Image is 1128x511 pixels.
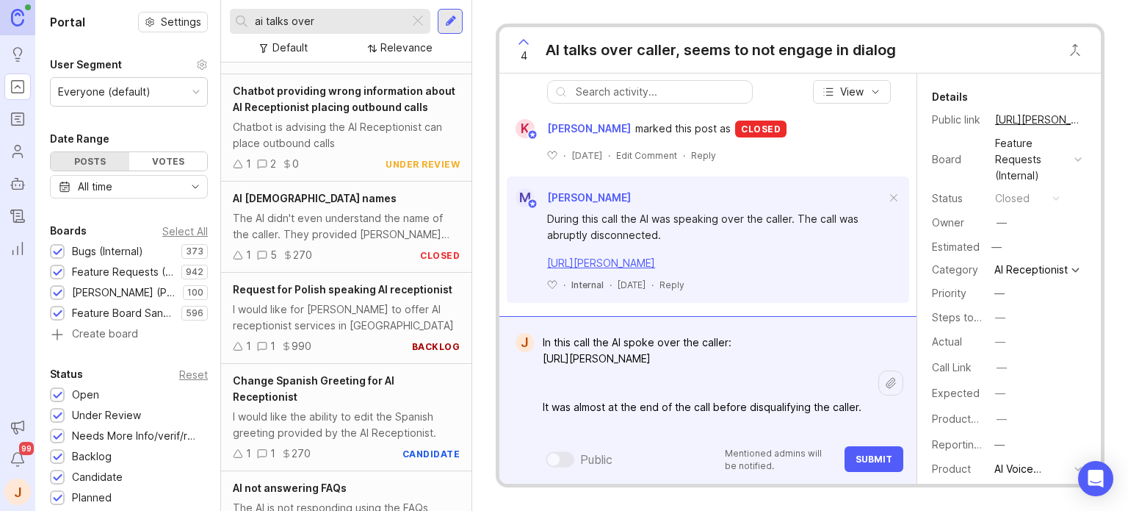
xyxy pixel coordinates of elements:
a: [URL][PERSON_NAME] [991,110,1086,129]
label: Priority [932,287,966,299]
div: Needs More Info/verif/repro [72,428,200,444]
div: Chatbot is advising the AI Receptionist can place outbound calls [233,119,460,151]
div: — [994,285,1005,301]
a: Users [4,138,31,165]
div: The AI didn't even understand the name of the caller. They provided [PERSON_NAME] (last name, fir... [233,210,460,243]
div: [PERSON_NAME] (Public) [72,285,176,301]
div: Boards [50,222,87,240]
div: Feature Requests (Internal) [72,264,174,280]
div: Reply [659,279,684,291]
button: Expected [991,384,1010,403]
a: Autopilot [4,171,31,197]
div: — [995,310,1005,326]
a: Settings [138,12,208,32]
div: AI talks over caller, seems to not engage in dialog [546,40,896,60]
label: ProductboardID [932,412,1010,425]
a: Roadmaps [4,106,31,132]
a: Portal [4,74,31,100]
button: Announcements [4,414,31,440]
div: Under Review [72,407,141,424]
button: Actual [991,332,1010,351]
div: Planned [72,490,112,506]
div: Owner [932,215,983,231]
a: K[PERSON_NAME] [507,119,635,138]
span: View [840,85,864,99]
div: · [563,279,565,291]
time: [DATE] [571,150,602,161]
div: closed [735,121,787,137]
div: Board [932,151,983,168]
div: Reply [691,149,716,162]
div: User Segment [50,56,122,74]
p: 596 [186,307,203,319]
div: Relevance [380,40,433,56]
div: Candidate [72,469,123,485]
span: Submit [856,454,892,465]
textarea: In this call the AI spoke over the caller: [URL][PERSON_NAME] It was almost at the end of the cal... [534,329,878,437]
div: 270 [293,247,312,263]
p: Mentioned admins will be notified. [725,447,836,472]
button: J [4,479,31,505]
div: · [651,279,654,291]
button: View [813,80,891,104]
div: Default [272,40,308,56]
label: Call Link [932,361,972,374]
a: Request for Polish speaking AI receptionistI would like for [PERSON_NAME] to offer AI receptionis... [221,273,471,364]
div: I would like for [PERSON_NAME] to offer AI receptionist services in [GEOGRAPHIC_DATA] [233,301,460,334]
div: 1 [270,446,275,462]
div: 270 [292,446,311,462]
div: Open Intercom Messenger [1078,461,1113,496]
a: Change Spanish Greeting for AI ReceptionistI would like the ability to edit the Spanish greeting ... [221,364,471,471]
span: AI not answering FAQs [233,482,347,494]
div: M [516,188,535,207]
div: — [987,237,1006,257]
time: [DATE] [618,279,646,290]
div: 1 [246,156,251,172]
div: J [516,333,534,352]
label: Expected [932,387,980,399]
a: AI [DEMOGRAPHIC_DATA] namesThe AI didn't even understand the name of the caller. They provided [P... [221,182,471,273]
div: 2 [270,156,276,172]
div: During this call the AI was speaking over the caller. The call was abruptly disconnected. [547,211,886,243]
input: Search activity... [576,84,745,100]
div: K [516,119,535,138]
img: Canny Home [11,9,24,26]
input: Search... [255,13,403,29]
span: [PERSON_NAME] [547,191,631,204]
div: candidate [402,448,460,460]
div: Estimated [932,242,980,252]
div: Backlog [72,449,112,465]
div: — [994,437,1005,453]
div: · [610,279,612,291]
label: Reporting Team [932,438,1010,451]
div: 1 [246,247,251,263]
button: ProductboardID [992,410,1011,429]
div: AI Receptionist [994,265,1068,275]
a: Ideas [4,41,31,68]
a: Changelog [4,203,31,229]
div: · [563,149,565,162]
div: Category [932,262,983,278]
div: All time [78,179,112,195]
div: closed [420,249,460,262]
div: Date Range [50,130,109,148]
div: Status [932,190,983,207]
div: backlog [412,340,460,353]
div: — [995,334,1005,350]
button: Close button [1060,35,1090,65]
button: Steps to Reproduce [991,308,1010,327]
a: Chatbot providing wrong information about AI Receptionist placing outbound callsChatbot is advisi... [221,74,471,182]
span: marked this post as [635,121,731,137]
div: Select All [162,227,208,235]
div: closed [995,190,1030,207]
div: · [683,149,685,162]
p: 373 [186,246,203,257]
div: AI Voice Assistant [994,461,1069,477]
div: 5 [270,247,277,263]
span: AI [DEMOGRAPHIC_DATA] names [233,192,397,204]
label: Actual [932,335,962,348]
div: · [608,149,610,162]
a: Create board [50,329,208,342]
span: Change Spanish Greeting for AI Receptionist [233,374,394,403]
div: Feature Board Sandbox [DATE] [72,305,174,321]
